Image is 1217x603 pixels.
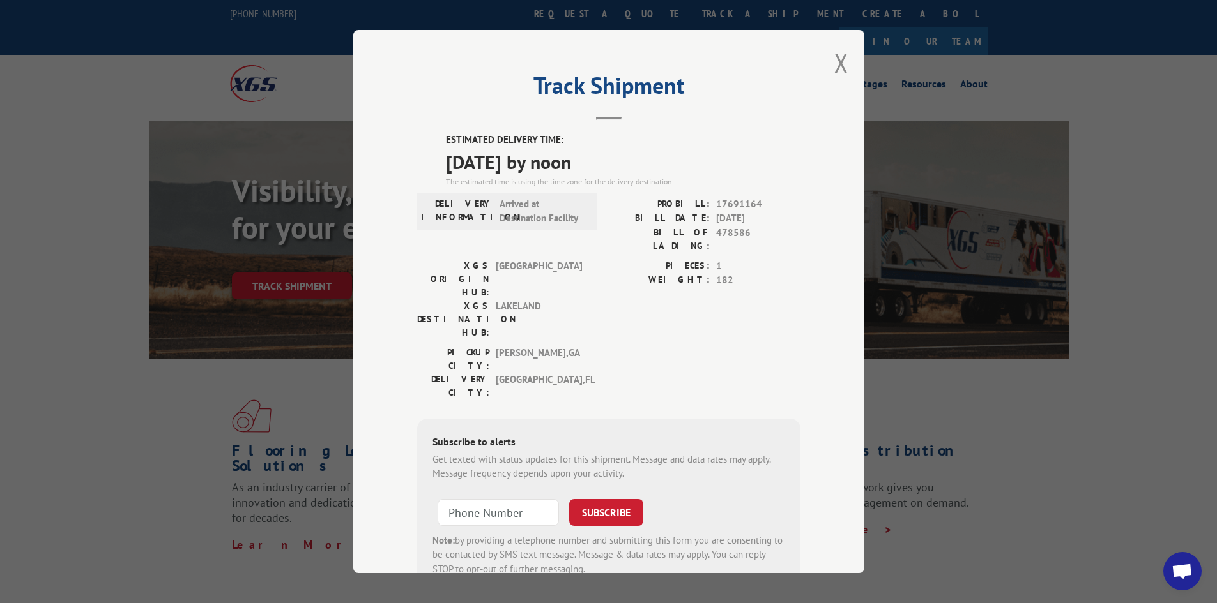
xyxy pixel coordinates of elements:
span: [PERSON_NAME] , GA [496,346,582,373]
h2: Track Shipment [417,77,800,101]
span: [DATE] [716,211,800,226]
span: Arrived at Destination Facility [500,197,586,226]
span: 478586 [716,226,800,253]
strong: Note: [432,534,455,546]
span: 17691164 [716,197,800,212]
button: Close modal [834,46,848,80]
span: LAKELAND [496,299,582,339]
label: DELIVERY CITY: [417,373,489,399]
label: PIECES: [609,259,710,274]
span: 182 [716,273,800,288]
label: PICKUP CITY: [417,346,489,373]
label: XGS DESTINATION HUB: [417,299,489,339]
label: BILL DATE: [609,211,710,226]
label: PROBILL: [609,197,710,212]
span: [GEOGRAPHIC_DATA] [496,259,582,299]
div: by providing a telephone number and submitting this form you are consenting to be contacted by SM... [432,533,785,577]
label: WEIGHT: [609,273,710,288]
label: BILL OF LADING: [609,226,710,253]
input: Phone Number [438,499,559,526]
div: Open chat [1163,552,1202,590]
label: ESTIMATED DELIVERY TIME: [446,133,800,147]
span: [GEOGRAPHIC_DATA] , FL [496,373,582,399]
label: XGS ORIGIN HUB: [417,259,489,299]
button: SUBSCRIBE [569,499,643,526]
label: DELIVERY INFORMATION: [421,197,493,226]
div: Subscribe to alerts [432,434,785,452]
div: The estimated time is using the time zone for the delivery destination. [446,176,800,188]
span: [DATE] by noon [446,147,800,176]
span: 1 [716,259,800,274]
div: Get texted with status updates for this shipment. Message and data rates may apply. Message frequ... [432,452,785,481]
